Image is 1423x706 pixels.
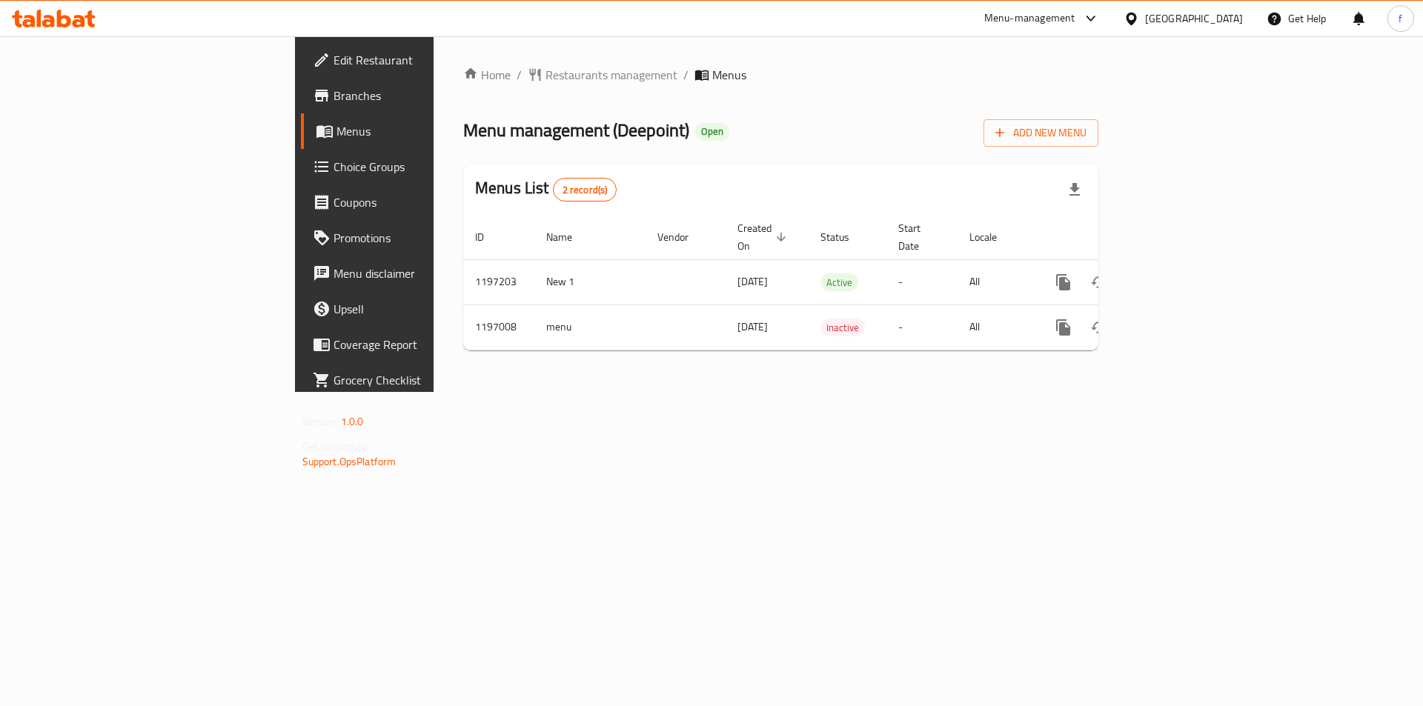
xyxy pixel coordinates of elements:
div: Open [695,123,729,141]
span: Locale [969,228,1016,246]
button: Add New Menu [984,119,1098,147]
span: Branches [334,87,521,104]
span: Promotions [334,229,521,247]
span: Open [695,125,729,138]
span: Created On [737,219,791,255]
span: Get support on: [302,437,371,456]
td: menu [534,304,646,350]
span: Grocery Checklist [334,371,521,389]
span: 1.0.0 [341,412,364,431]
th: Actions [1034,215,1200,260]
a: Menus [301,113,533,149]
a: Restaurants management [528,66,677,84]
table: enhanced table [463,215,1200,350]
div: Menu-management [984,10,1075,27]
span: Menus [336,122,521,140]
span: Status [820,228,869,246]
a: Coupons [301,184,533,220]
span: Start Date [898,219,940,255]
button: Change Status [1081,264,1117,300]
div: Export file [1057,172,1092,207]
span: f [1399,10,1402,27]
a: Menu disclaimer [301,256,533,291]
span: Vendor [657,228,708,246]
a: Branches [301,78,533,113]
span: [DATE] [737,272,768,291]
li: / [683,66,689,84]
span: Active [820,274,858,291]
a: Edit Restaurant [301,42,533,78]
span: Inactive [820,319,865,336]
span: Coupons [334,193,521,211]
div: Active [820,273,858,291]
td: All [958,259,1034,304]
td: - [886,259,958,304]
button: Change Status [1081,310,1117,345]
button: more [1046,310,1081,345]
a: Coverage Report [301,327,533,362]
button: more [1046,264,1081,300]
span: [DATE] [737,317,768,336]
span: Upsell [334,300,521,318]
div: [GEOGRAPHIC_DATA] [1145,10,1243,27]
span: Add New Menu [995,124,1087,142]
span: 2 record(s) [554,183,617,197]
a: Grocery Checklist [301,362,533,398]
a: Support.OpsPlatform [302,452,397,471]
span: Edit Restaurant [334,51,521,69]
span: Menus [712,66,746,84]
td: All [958,304,1034,350]
span: Restaurants management [545,66,677,84]
span: Coverage Report [334,336,521,353]
a: Upsell [301,291,533,327]
span: Name [546,228,591,246]
td: - [886,304,958,350]
a: Choice Groups [301,149,533,184]
a: Promotions [301,220,533,256]
span: Version: [302,412,339,431]
span: ID [475,228,503,246]
div: Total records count [553,178,617,202]
td: New 1 [534,259,646,304]
span: Menu disclaimer [334,264,521,282]
nav: breadcrumb [463,66,1098,84]
span: Choice Groups [334,158,521,176]
span: Menu management ( Deepoint ) [463,113,689,147]
h2: Menus List [475,177,617,202]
